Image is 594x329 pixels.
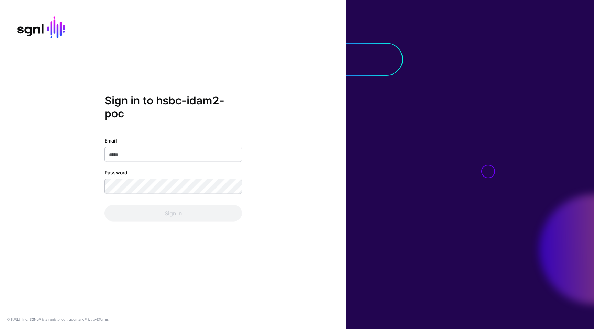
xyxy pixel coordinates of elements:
[104,137,117,144] label: Email
[7,317,109,322] div: © [URL], Inc. SGNL® is a registered trademark. &
[85,317,97,321] a: Privacy
[99,317,109,321] a: Terms
[104,169,128,176] label: Password
[104,94,242,121] h2: Sign in to hsbc-idam2-poc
